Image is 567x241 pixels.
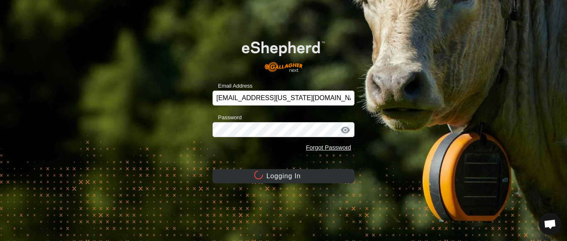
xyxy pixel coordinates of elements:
input: Email Address [213,91,354,106]
label: Email Address [213,82,252,90]
img: E-shepherd Logo [227,30,340,78]
a: Forgot Password [306,144,351,151]
button: Logging In [213,169,354,183]
label: Password [213,113,242,122]
div: Open chat [539,213,561,235]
